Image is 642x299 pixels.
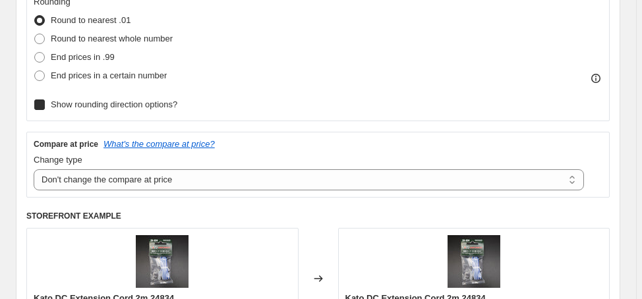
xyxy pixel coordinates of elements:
[136,235,189,288] img: MPM_1_63edc1e2-46c0-40ad-9968-e34d65dacbc9_80x.jpg
[51,52,115,62] span: End prices in .99
[26,211,610,221] h6: STOREFRONT EXAMPLE
[51,99,177,109] span: Show rounding direction options?
[51,15,131,25] span: Round to nearest .01
[103,139,215,149] button: What's the compare at price?
[448,235,500,288] img: MPM_1_63edc1e2-46c0-40ad-9968-e34d65dacbc9_80x.jpg
[51,70,167,80] span: End prices in a certain number
[51,34,173,43] span: Round to nearest whole number
[34,155,82,165] span: Change type
[34,139,98,149] h3: Compare at price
